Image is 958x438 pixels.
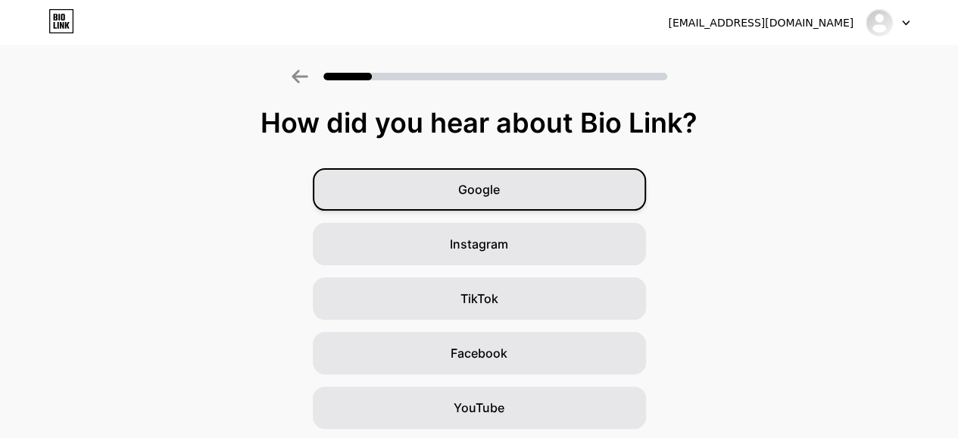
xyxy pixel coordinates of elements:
span: Google [458,180,500,199]
img: nolanhill [865,8,894,37]
span: TikTok [460,289,498,308]
div: [EMAIL_ADDRESS][DOMAIN_NAME] [668,15,853,31]
span: YouTube [454,399,504,417]
div: How did you hear about Bio Link? [8,108,950,138]
span: Facebook [451,344,507,362]
span: Instagram [450,235,508,253]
